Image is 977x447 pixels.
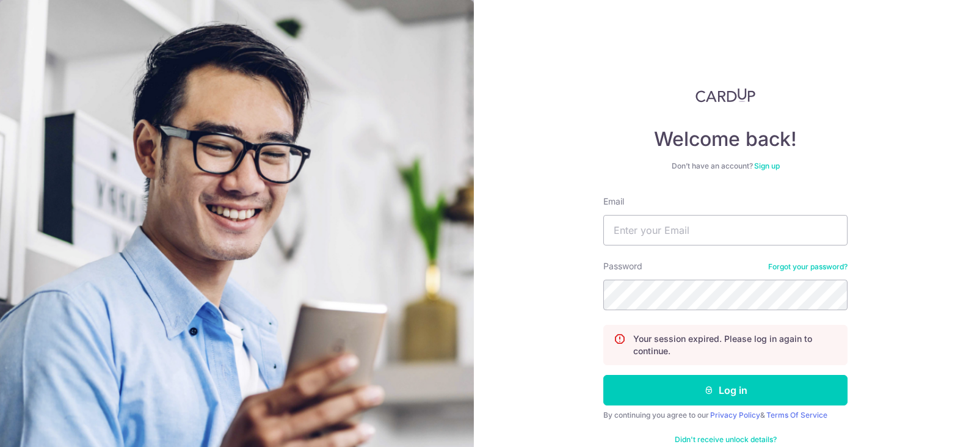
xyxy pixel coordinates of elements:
p: Your session expired. Please log in again to continue. [633,333,837,357]
a: Terms Of Service [766,410,827,420]
button: Log in [603,375,848,405]
a: Didn't receive unlock details? [675,435,777,445]
a: Forgot your password? [768,262,848,272]
h4: Welcome back! [603,127,848,151]
label: Password [603,260,642,272]
label: Email [603,195,624,208]
input: Enter your Email [603,215,848,245]
a: Privacy Policy [710,410,760,420]
div: By continuing you agree to our & [603,410,848,420]
img: CardUp Logo [696,88,755,103]
div: Don’t have an account? [603,161,848,171]
a: Sign up [754,161,780,170]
